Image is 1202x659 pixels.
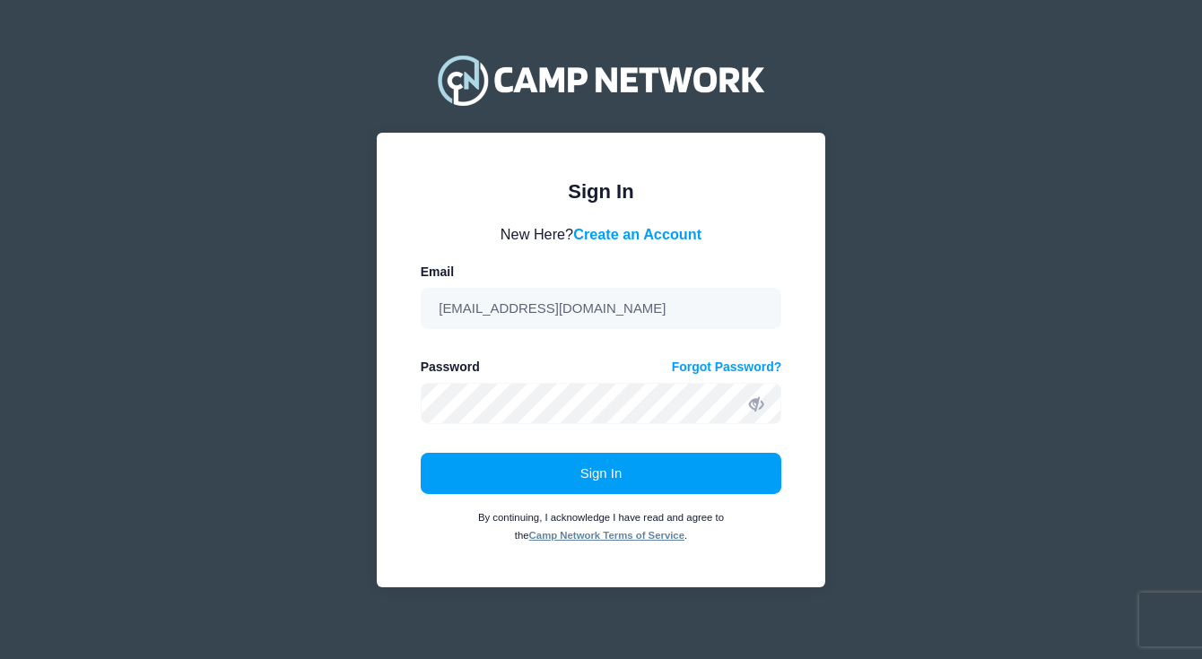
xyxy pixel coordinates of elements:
img: Camp Network [430,44,772,116]
div: New Here? [421,223,782,245]
div: Sign In [421,177,782,206]
a: Create an Account [573,226,701,242]
label: Password [421,358,480,377]
small: By continuing, I acknowledge I have read and agree to the . [478,512,724,541]
a: Camp Network Terms of Service [529,530,684,541]
button: Sign In [421,453,782,494]
a: Forgot Password? [672,358,782,377]
label: Email [421,263,454,282]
